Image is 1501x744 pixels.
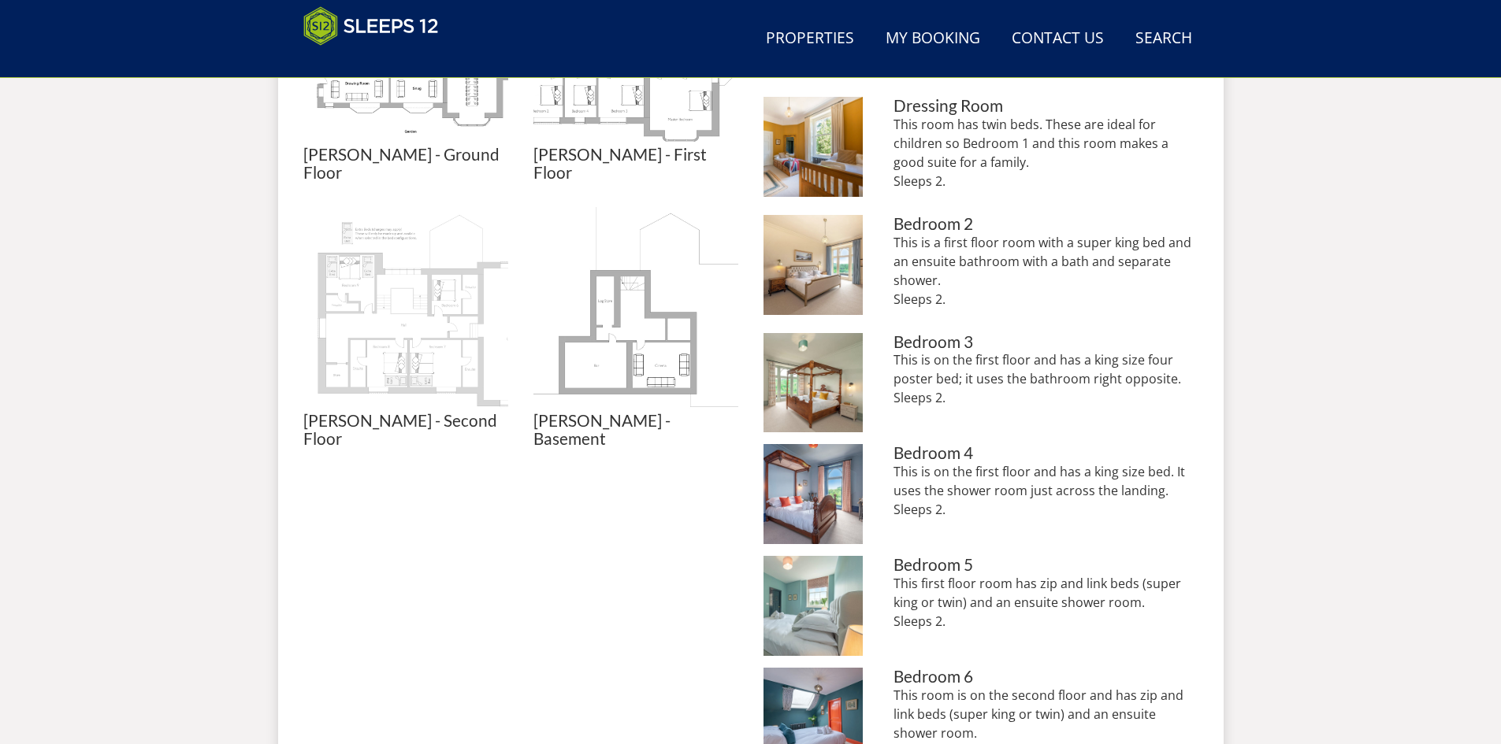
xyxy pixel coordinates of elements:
[894,444,1198,462] h3: Bedroom 4
[533,146,738,182] h3: [PERSON_NAME] - First Floor
[764,97,864,197] img: Dressing Room
[894,97,1198,115] h3: Dressing Room
[303,207,508,412] img: Kennard Hall - Second Floor
[894,574,1198,631] p: This first floor room has zip and link beds (super king or twin) and an ensuite shower room. Slee...
[295,55,461,68] iframe: Customer reviews powered by Trustpilot
[533,412,738,448] h3: [PERSON_NAME] - Basement
[894,115,1198,191] p: This room has twin beds. These are ideal for children so Bedroom 1 and this room makes a good sui...
[1005,21,1110,57] a: Contact Us
[764,215,864,315] img: Bedroom 2
[764,556,864,656] img: Bedroom 5
[303,412,508,448] h3: [PERSON_NAME] - Second Floor
[303,6,439,46] img: Sleeps 12
[894,350,1198,407] p: This is on the first floor and has a king size four poster bed; it uses the bathroom right opposi...
[894,333,1198,351] h3: Bedroom 3
[894,556,1198,574] h3: Bedroom 5
[894,668,1198,686] h3: Bedroom 6
[879,21,986,57] a: My Booking
[533,207,738,412] img: Kennard Hall - Basement
[894,215,1198,233] h3: Bedroom 2
[1129,21,1198,57] a: Search
[760,21,860,57] a: Properties
[764,333,864,433] img: Bedroom 3
[894,462,1198,519] p: This is on the first floor and has a king size bed. It uses the shower room just across the landi...
[764,444,864,544] img: Bedroom 4
[894,233,1198,309] p: This is a first floor room with a super king bed and an ensuite bathroom with a bath and separate...
[303,146,508,182] h3: [PERSON_NAME] - Ground Floor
